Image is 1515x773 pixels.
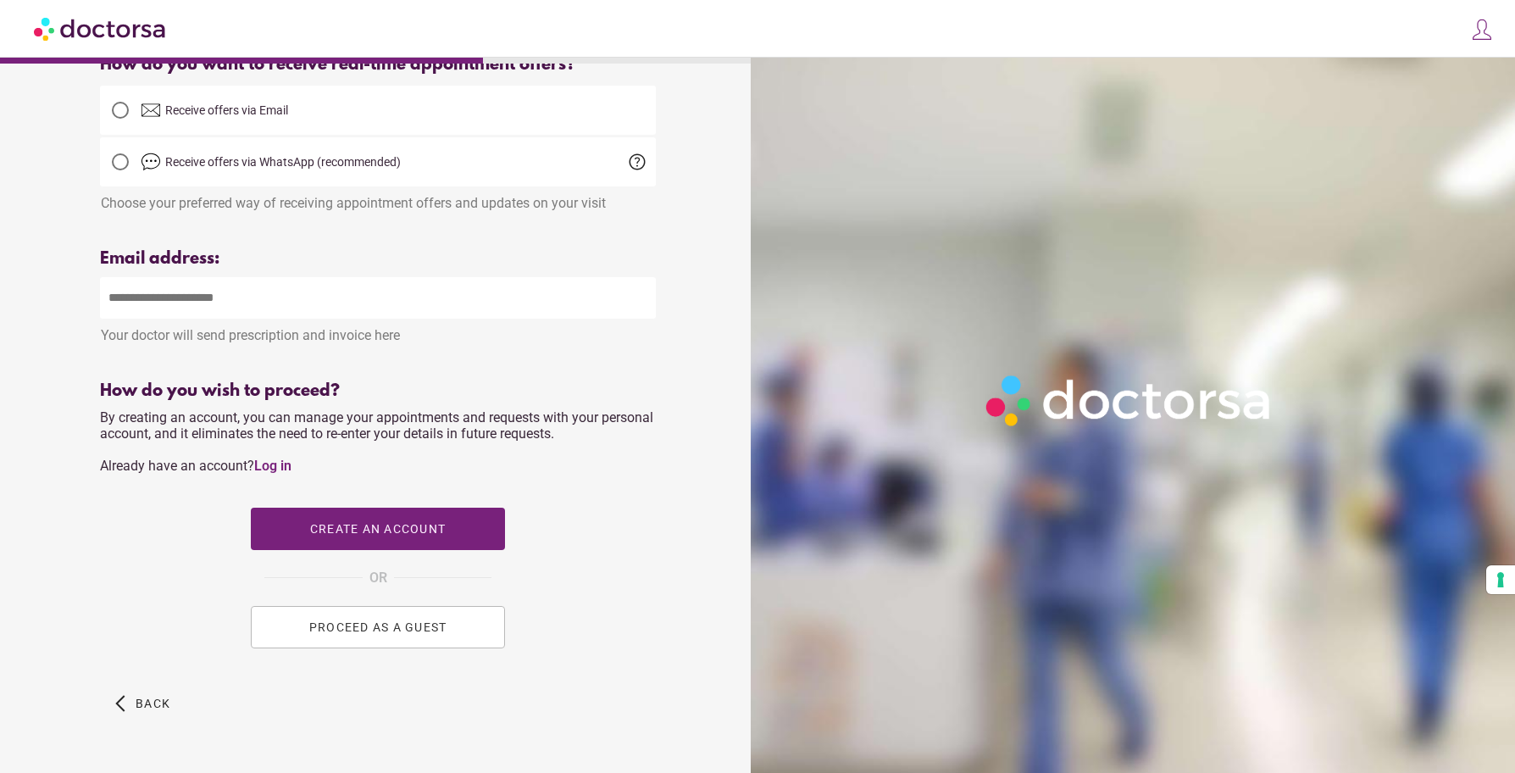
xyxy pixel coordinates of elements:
span: OR [369,567,387,589]
div: How do you wish to proceed? [100,381,656,401]
span: Receive offers via WhatsApp (recommended) [165,155,401,169]
img: Logo-Doctorsa-trans-White-partial-flat.png [978,367,1281,435]
span: help [627,152,647,172]
button: PROCEED AS A GUEST [251,606,505,648]
span: Create an account [310,522,446,536]
span: Back [136,697,170,710]
button: Create an account [251,508,505,550]
img: chat [141,152,161,172]
span: Receive offers via Email [165,103,288,117]
button: arrow_back_ios Back [108,682,177,725]
img: icons8-customer-100.png [1470,18,1494,42]
span: By creating an account, you can manage your appointments and requests with your personal account,... [100,409,653,474]
img: Doctorsa.com [34,9,168,47]
img: email [141,100,161,120]
div: Email address: [100,249,656,269]
div: Your doctor will send prescription and invoice here [100,319,656,343]
a: Log in [254,458,291,474]
button: Your consent preferences for tracking technologies [1486,565,1515,594]
span: PROCEED AS A GUEST [309,620,447,634]
div: Choose your preferred way of receiving appointment offers and updates on your visit [100,186,656,211]
div: How do you want to receive real-time appointment offers? [100,55,656,75]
